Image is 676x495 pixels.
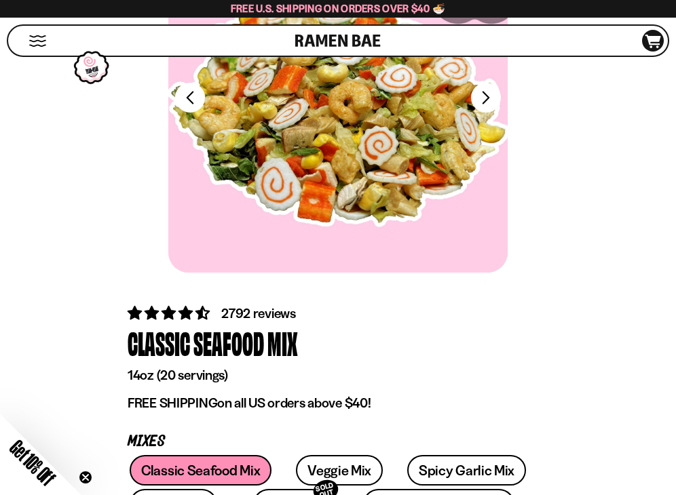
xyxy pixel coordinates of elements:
[6,436,59,489] span: Get 10% Off
[267,323,298,363] div: Mix
[128,367,548,384] p: 14oz (20 servings)
[128,395,548,412] p: on all US orders above $40!
[128,435,548,448] p: Mixes
[407,455,526,486] a: Spicy Garlic Mix
[221,305,296,321] span: 2792 reviews
[128,304,212,321] span: 4.68 stars
[79,471,92,484] button: Close teaser
[193,323,264,363] div: Seafood
[231,2,446,15] span: Free U.S. Shipping on Orders over $40 🍜
[175,83,205,113] button: Previous
[471,83,501,113] button: Next
[128,395,217,411] strong: FREE SHIPPING
[296,455,383,486] a: Veggie Mix
[128,323,190,363] div: Classic
[29,35,47,47] button: Mobile Menu Trigger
